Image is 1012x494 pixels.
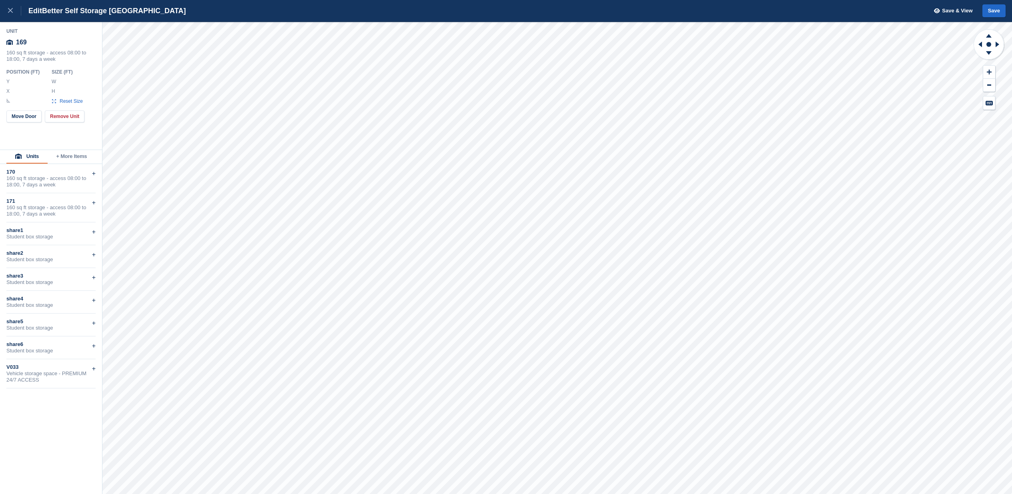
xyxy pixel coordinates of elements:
[6,370,96,383] div: Vehicle storage space - PREMIUM 24/7 ACCESS
[930,4,973,18] button: Save & View
[92,296,96,305] div: +
[92,227,96,237] div: +
[52,69,87,75] div: Size ( FT )
[6,359,96,388] div: V033Vehicle storage space - PREMIUM 24/7 ACCESS+
[6,198,96,204] div: 171
[6,78,10,85] label: Y
[6,348,96,354] div: Student box storage
[92,198,96,208] div: +
[6,279,96,286] div: Student box storage
[92,318,96,328] div: +
[6,273,96,279] div: share3
[6,325,96,331] div: Student box storage
[6,35,96,50] div: 169
[6,28,96,34] div: Unit
[6,169,96,175] div: 170
[6,250,96,256] div: share2
[92,364,96,374] div: +
[21,6,186,16] div: Edit Better Self Storage [GEOGRAPHIC_DATA]
[59,98,83,105] span: Reset Size
[983,96,995,110] button: Keyboard Shortcuts
[6,150,48,164] button: Units
[48,150,96,164] button: + More Items
[942,7,972,15] span: Save & View
[6,50,96,66] div: 160 sq ft storage - access 08:00 to 18:00, 7 days a week
[52,78,56,85] label: W
[52,88,56,94] label: H
[6,234,96,240] div: Student box storage
[6,314,96,336] div: share5Student box storage+
[6,175,96,188] div: 160 sq ft storage - access 08:00 to 18:00, 7 days a week
[6,291,96,314] div: share4Student box storage+
[6,296,96,302] div: share4
[6,110,42,122] button: Move Door
[6,227,96,234] div: share1
[982,4,1006,18] button: Save
[6,336,96,359] div: share6Student box storage+
[6,341,96,348] div: share6
[92,341,96,351] div: +
[6,256,96,263] div: Student box storage
[6,193,96,222] div: 171160 sq ft storage - access 08:00 to 18:00, 7 days a week+
[6,268,96,291] div: share3Student box storage+
[6,245,96,268] div: share2Student box storage+
[6,364,96,370] div: V033
[92,169,96,178] div: +
[6,69,45,75] div: Position ( FT )
[92,273,96,282] div: +
[6,318,96,325] div: share5
[6,204,96,217] div: 160 sq ft storage - access 08:00 to 18:00, 7 days a week
[6,302,96,308] div: Student box storage
[6,222,96,245] div: share1Student box storage+
[7,99,10,102] img: angle-icn.0ed2eb85.svg
[983,79,995,92] button: Zoom Out
[92,250,96,260] div: +
[983,66,995,79] button: Zoom In
[6,164,96,193] div: 170160 sq ft storage - access 08:00 to 18:00, 7 days a week+
[45,110,84,122] button: Remove Unit
[6,88,10,94] label: X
